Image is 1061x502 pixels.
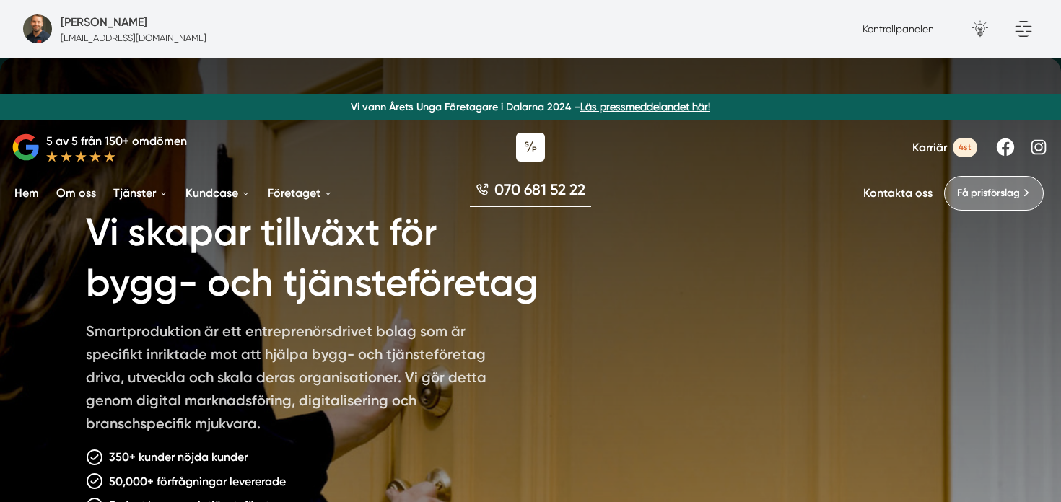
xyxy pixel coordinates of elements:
a: Karriär 4st [912,138,977,157]
p: 350+ kunder nöjda kunder [109,448,248,466]
a: Tjänster [110,175,171,211]
a: Kontrollpanelen [863,23,934,35]
img: bild-pa-smartproduktion-webbyraer-i-dalarnas-lan.jpg [23,14,52,43]
h1: Vi skapar tillväxt för bygg- och tjänsteföretag [86,190,590,320]
a: Läs pressmeddelandet här! [580,101,710,113]
a: Företaget [265,175,336,211]
span: Karriär [912,141,947,154]
p: Smartproduktion är ett entreprenörsdrivet bolag som är specifikt inriktade mot att hjälpa bygg- o... [86,320,502,441]
h5: Försäljare [61,13,147,31]
span: 070 681 52 22 [494,179,585,200]
a: 070 681 52 22 [470,179,591,207]
a: Hem [12,175,42,211]
p: 50,000+ förfrågningar levererade [109,472,286,490]
a: Om oss [53,175,99,211]
p: 5 av 5 från 150+ omdömen [46,132,187,150]
p: [EMAIL_ADDRESS][DOMAIN_NAME] [61,31,206,45]
a: Kontakta oss [863,186,933,200]
a: Få prisförslag [944,176,1044,211]
a: Kundcase [183,175,253,211]
span: 4st [953,138,977,157]
p: Vi vann Årets Unga Företagare i Dalarna 2024 – [6,100,1055,114]
span: Få prisförslag [957,185,1020,201]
